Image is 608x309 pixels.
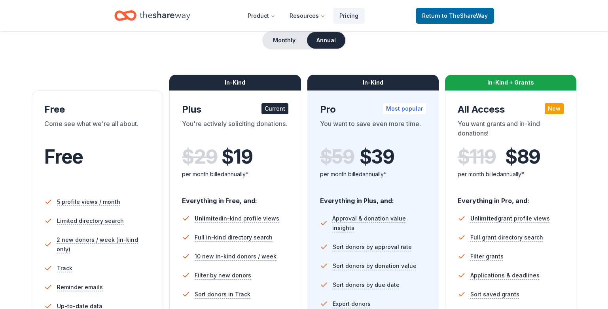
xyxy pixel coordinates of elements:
[458,119,564,141] div: You want grants and in-kind donations!
[182,103,288,116] div: Plus
[57,283,103,292] span: Reminder emails
[505,146,540,168] span: $ 89
[458,189,564,206] div: Everything in Pro, and:
[458,170,564,179] div: per month billed annually*
[222,146,252,168] span: $ 19
[383,103,426,114] div: Most popular
[195,215,222,222] span: Unlimited
[470,290,519,299] span: Sort saved grants
[442,12,488,19] span: to TheShareWay
[169,75,301,90] div: In-Kind
[445,75,576,90] div: In-Kind + Grants
[261,103,288,114] div: Current
[57,216,124,226] span: Limited directory search
[307,32,345,49] button: Annual
[182,119,288,141] div: You're actively soliciting donations.
[333,242,412,252] span: Sort donors by approval rate
[320,103,426,116] div: Pro
[57,264,72,273] span: Track
[458,103,564,116] div: All Access
[333,8,365,24] a: Pricing
[195,233,273,242] span: Full in-kind directory search
[114,6,190,25] a: Home
[470,252,504,261] span: Filter grants
[320,170,426,179] div: per month billed annually*
[44,103,150,116] div: Free
[307,75,439,90] div: In-Kind
[241,8,282,24] button: Product
[44,119,150,141] div: Come see what we're all about.
[333,261,417,271] span: Sort donors by donation value
[57,235,150,254] span: 2 new donors / week (in-kind only)
[320,119,426,141] div: You want to save even more time.
[416,8,494,24] a: Returnto TheShareWay
[320,189,426,206] div: Everything in Plus, and:
[263,32,305,49] button: Monthly
[57,197,120,207] span: 5 profile views / month
[283,8,331,24] button: Resources
[241,6,365,25] nav: Main
[470,271,540,280] span: Applications & deadlines
[44,145,83,168] span: Free
[470,215,550,222] span: grant profile views
[332,214,426,233] span: Approval & donation value insights
[195,271,251,280] span: Filter by new donors
[195,290,250,299] span: Sort donors in Track
[182,170,288,179] div: per month billed annually*
[195,215,279,222] span: in-kind profile views
[333,280,400,290] span: Sort donors by due date
[182,189,288,206] div: Everything in Free, and:
[470,215,498,222] span: Unlimited
[195,252,277,261] span: 10 new in-kind donors / week
[333,299,371,309] span: Export donors
[360,146,394,168] span: $ 39
[470,233,543,242] span: Full grant directory search
[545,103,564,114] div: New
[422,11,488,21] span: Return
